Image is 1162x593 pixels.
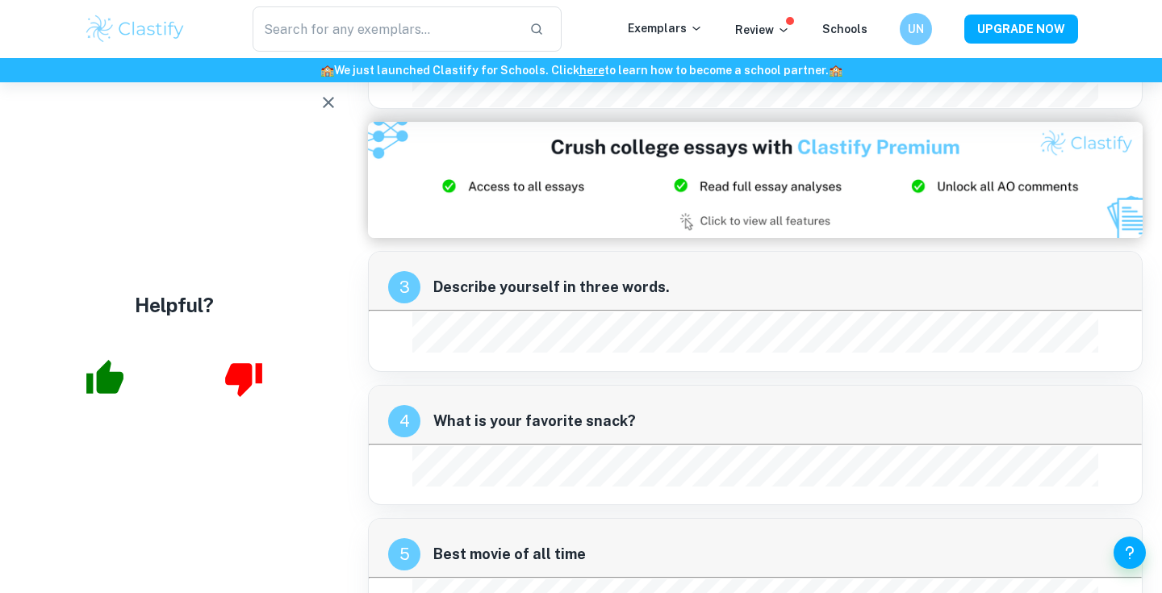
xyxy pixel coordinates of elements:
[735,21,790,39] p: Review
[135,290,214,319] h4: Helpful?
[579,64,604,77] a: here
[253,6,516,52] input: Search for any exemplars...
[433,543,1122,566] span: Best movie of all time
[388,271,420,303] div: recipe
[628,19,703,37] p: Exemplars
[822,23,867,35] a: Schools
[388,538,420,570] div: recipe
[433,410,1122,432] span: What is your favorite snack?
[964,15,1078,44] button: UPGRADE NOW
[433,276,1122,299] span: Describe yourself in three words.
[388,405,420,437] div: recipe
[907,20,926,38] h6: UN
[1114,537,1146,569] button: Help and Feedback
[3,61,1159,79] h6: We just launched Clastify for Schools. Click to learn how to become a school partner.
[320,64,334,77] span: 🏫
[84,13,186,45] img: Clastify logo
[368,122,1143,238] img: Ad
[829,64,842,77] span: 🏫
[900,13,932,45] button: UN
